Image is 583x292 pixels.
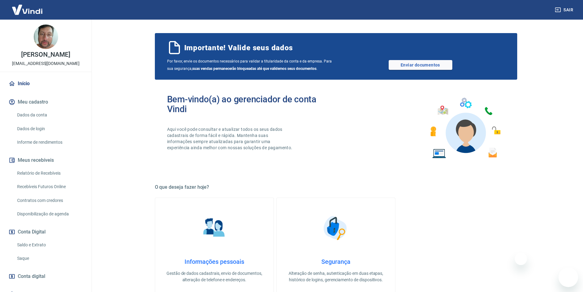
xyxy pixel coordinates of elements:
[12,60,80,67] p: [EMAIL_ADDRESS][DOMAIN_NAME]
[155,184,517,190] h5: O que deseja fazer hoje?
[15,123,84,135] a: Dados de login
[15,167,84,180] a: Relatório de Recebíveis
[165,258,264,265] h4: Informações pessoais
[15,136,84,149] a: Informe de rendimentos
[515,253,527,265] iframe: Fechar mensagem
[167,126,294,151] p: Aqui você pode consultar e atualizar todos os seus dados cadastrais de forma fácil e rápida. Mant...
[7,95,84,109] button: Meu cadastro
[7,77,84,90] a: Início
[7,270,84,283] a: Conta digital
[15,239,84,251] a: Saldo e Extrato
[192,66,316,71] b: suas vendas permanecerão bloqueadas até que validemos seus documentos
[15,109,84,121] a: Dados da conta
[425,94,505,162] img: Imagem de um avatar masculino com diversos icones exemplificando as funcionalidades do gerenciado...
[7,0,47,19] img: Vindi
[199,213,230,243] img: Informações pessoais
[286,270,385,283] p: Alteração de senha, autenticação em duas etapas, histórico de logins, gerenciamento de dispositivos.
[34,25,58,49] img: a935689f-1e26-442d-9033-84cc44c95890.jpeg
[559,267,578,287] iframe: Botão para abrir a janela de mensagens
[184,43,293,53] span: Importante! Valide seus dados
[7,225,84,239] button: Conta Digital
[389,60,452,70] a: Enviar documentos
[286,258,385,265] h4: Segurança
[15,252,84,265] a: Saque
[554,4,576,16] button: Sair
[167,58,336,72] span: Por favor, envie os documentos necessários para validar a titularidade da conta e da empresa. Par...
[21,51,70,58] p: [PERSON_NAME]
[167,94,336,114] h2: Bem-vindo(a) ao gerenciador de conta Vindi
[320,213,351,243] img: Segurança
[15,194,84,207] a: Contratos com credores
[18,272,45,281] span: Conta digital
[165,270,264,283] p: Gestão de dados cadastrais, envio de documentos, alteração de telefone e endereços.
[15,208,84,220] a: Disponibilização de agenda
[7,154,84,167] button: Meus recebíveis
[15,180,84,193] a: Recebíveis Futuros Online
